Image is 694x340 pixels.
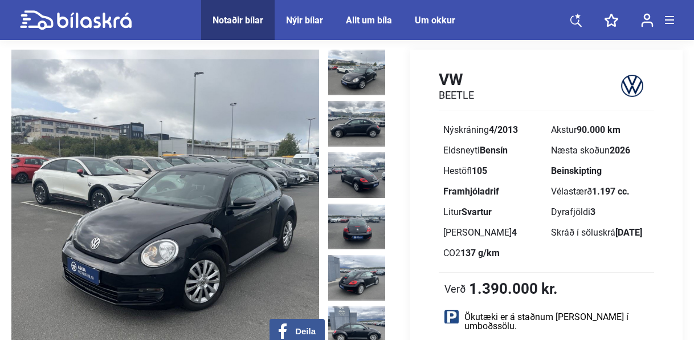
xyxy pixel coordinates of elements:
a: Allt um bíla [346,15,392,26]
b: 137 g/km [460,248,500,258]
a: Nýir bílar [286,15,323,26]
div: Dyrafjöldi [551,208,650,217]
span: Deila [295,326,316,337]
div: CO2 [443,249,542,258]
b: 105 [472,165,487,176]
img: 1749558032_4551304776030692385_21858005173286754.jpg [328,152,385,198]
div: Litur [443,208,542,217]
b: 3 [590,207,595,217]
b: 1.390.000 kr. [469,281,558,296]
b: 4/2013 [489,124,518,135]
div: Akstur [551,126,650,135]
a: Notaðir bílar [213,15,263,26]
h2: BEETLE [439,89,474,102]
div: Vélastærð [551,187,650,196]
span: Verð [444,283,466,294]
div: Nýskráning [443,126,542,135]
b: Svartur [462,207,492,217]
div: Skráð í söluskrá [551,228,650,237]
a: Um okkur [415,15,455,26]
h1: VW [439,70,474,89]
b: Beinskipting [551,165,602,176]
img: logo VW BEETLE [610,70,654,102]
b: 4 [512,227,517,238]
b: 2026 [610,145,630,156]
div: Næsta skoðun [551,146,650,155]
img: 1749558032_4306681898502460210_21858004669368246.jpg [328,101,385,147]
div: Eldsneyti [443,146,542,155]
div: [PERSON_NAME] [443,228,542,237]
b: [DATE] [615,227,642,238]
span: Ökutæki er á staðnum [PERSON_NAME] í umboðssölu. [464,313,648,331]
b: 90.000 km [577,124,620,135]
b: Framhjóladrif [443,186,499,197]
img: 1749558035_7964657348011057880_21858007797447147.jpg [328,255,385,301]
b: 1.197 cc. [592,186,630,197]
div: Hestöfl [443,167,542,176]
img: user-login.svg [641,13,654,27]
b: Bensín [480,145,508,156]
img: 1749558034_8691514119288311340_21858006861225228.jpg [328,204,385,249]
img: 1749558031_6169098837728528394_21858003932590386.jpg [328,50,385,95]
